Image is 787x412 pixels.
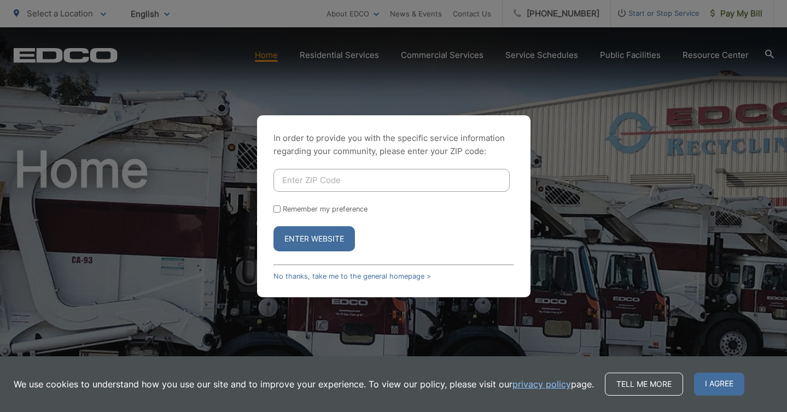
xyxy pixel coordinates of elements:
[605,373,683,396] a: Tell me more
[273,132,514,158] p: In order to provide you with the specific service information regarding your community, please en...
[14,378,594,391] p: We use cookies to understand how you use our site and to improve your experience. To view our pol...
[512,378,571,391] a: privacy policy
[273,169,510,192] input: Enter ZIP Code
[694,373,744,396] span: I agree
[283,205,368,213] label: Remember my preference
[273,272,431,280] a: No thanks, take me to the general homepage >
[273,226,355,251] button: Enter Website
